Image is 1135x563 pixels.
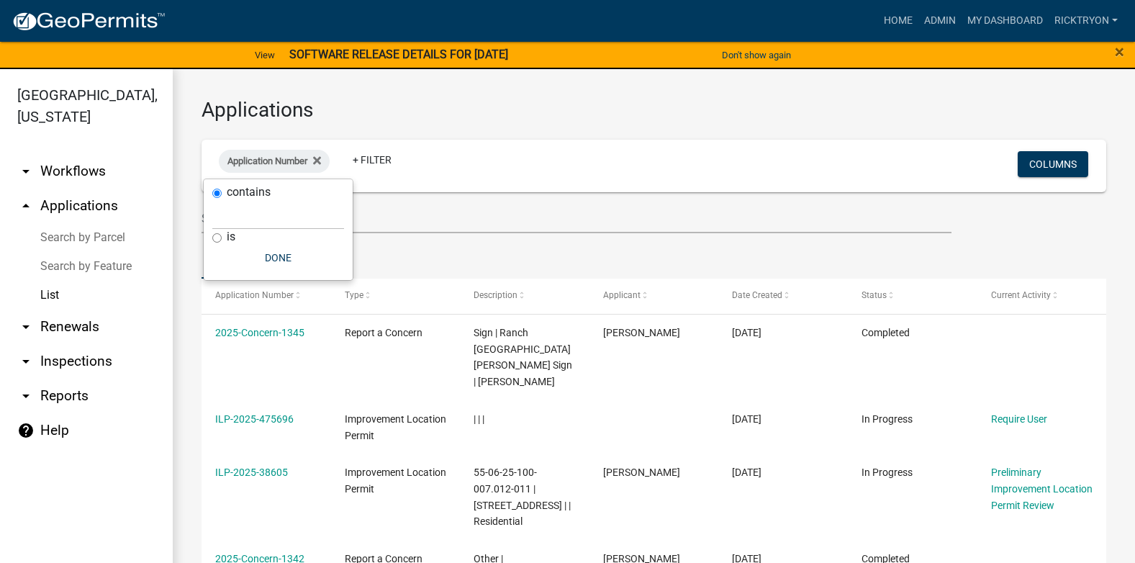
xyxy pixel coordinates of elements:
[1049,7,1123,35] a: ricktryon
[202,279,331,313] datatable-header-cell: Application Number
[878,7,918,35] a: Home
[716,43,797,67] button: Don't show again
[1018,151,1088,177] button: Columns
[589,279,719,313] datatable-header-cell: Applicant
[345,467,446,495] span: Improvement Location Permit
[718,279,848,313] datatable-header-cell: Date Created
[341,147,403,173] a: + Filter
[17,387,35,405] i: arrow_drop_down
[991,290,1051,300] span: Current Activity
[732,290,782,300] span: Date Created
[862,413,913,425] span: In Progress
[289,48,508,61] strong: SOFTWARE RELEASE DETAILS FOR [DATE]
[17,422,35,439] i: help
[991,413,1047,425] a: Require User
[202,98,1106,122] h3: Applications
[603,327,680,338] span: Charlie Wilson
[215,327,304,338] a: 2025-Concern-1345
[202,233,243,279] a: Data
[962,7,1049,35] a: My Dashboard
[212,245,344,271] button: Done
[17,163,35,180] i: arrow_drop_down
[991,467,1093,511] a: Preliminary Improvement Location Permit Review
[732,413,761,425] span: 09/09/2025
[848,279,977,313] datatable-header-cell: Status
[227,231,235,243] label: is
[1115,43,1124,60] button: Close
[227,186,271,198] label: contains
[474,290,517,300] span: Description
[215,290,294,300] span: Application Number
[215,467,288,478] a: ILP-2025-38605
[474,467,571,527] span: 55-06-25-100-007.012-011 | 8635 Auburn Ridge, Martinsville, IN 46151 | | Residential
[1115,42,1124,62] span: ×
[249,43,281,67] a: View
[603,467,680,478] span: Michael Duke
[862,327,910,338] span: Completed
[862,467,913,478] span: In Progress
[227,156,307,166] span: Application Number
[202,204,951,233] input: Search for applications
[474,413,484,425] span: | | |
[215,413,294,425] a: ILP-2025-475696
[331,279,461,313] datatable-header-cell: Type
[460,279,589,313] datatable-header-cell: Description
[603,290,641,300] span: Applicant
[345,327,422,338] span: Report a Concern
[17,318,35,335] i: arrow_drop_down
[17,353,35,370] i: arrow_drop_down
[732,327,761,338] span: 09/09/2025
[732,467,761,478] span: 09/09/2025
[17,197,35,215] i: arrow_drop_up
[918,7,962,35] a: Admin
[862,290,887,300] span: Status
[345,413,446,441] span: Improvement Location Permit
[977,279,1106,313] datatable-header-cell: Current Activity
[345,290,363,300] span: Type
[474,327,572,387] span: Sign | Ranch Trl & Bain rd Street Sign | Kent Bauer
